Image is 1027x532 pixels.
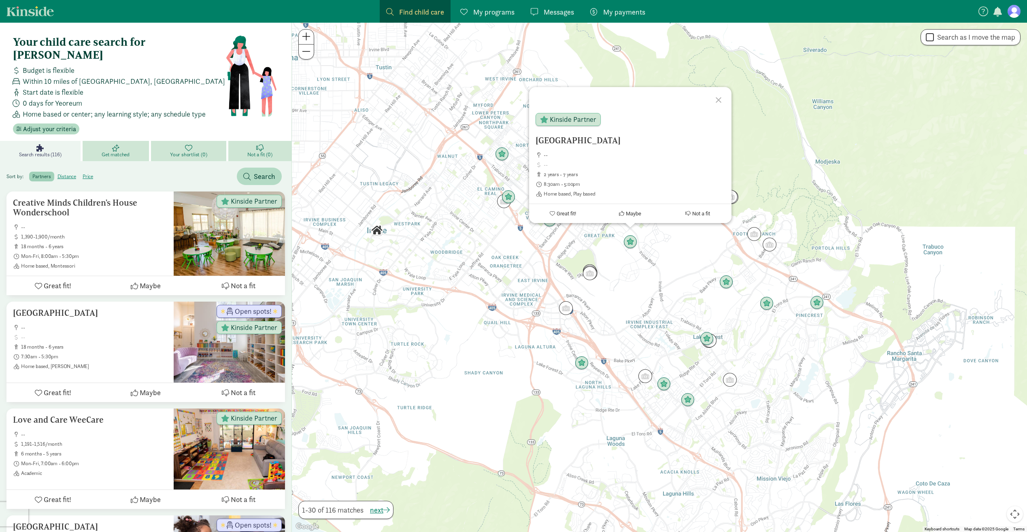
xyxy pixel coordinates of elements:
span: Your shortlist (0) [170,151,207,158]
h5: Creative Minds Children's House Wonderschool [13,198,167,217]
label: distance [54,172,79,181]
button: Map camera controls [1007,506,1023,522]
button: next [370,504,390,515]
span: Mon-Fri, 8:00am - 5:30pm [21,253,167,260]
span: Sort by: [6,173,28,180]
span: Kinside Partner [231,415,277,422]
span: -- [21,324,167,331]
button: Not a fit [192,383,285,402]
span: Great fit! [44,280,71,291]
button: Great fit! [6,490,99,509]
h5: [GEOGRAPHIC_DATA] [13,522,167,532]
span: Home based or center; any learning style; any schedule type [23,109,206,119]
div: Click to see details [678,390,698,410]
a: Open this area in Google Maps (opens a new window) [294,521,321,532]
div: Click to see details [697,329,717,349]
h4: Your child care search for [PERSON_NAME] [13,36,225,62]
span: Kinside Partner [550,116,596,123]
button: Maybe [99,383,192,402]
span: -- [21,224,167,230]
span: Budget is flexible [23,65,74,76]
span: Start date is flexible [23,87,83,98]
div: Click to see details [367,220,387,240]
span: 0 days for Yeoreum [23,98,82,109]
span: Not a fit (0) [247,151,272,158]
a: Your shortlist (0) [151,141,228,161]
div: Click to see details [757,294,777,314]
button: Search [237,168,282,185]
button: Great fit! [6,276,99,295]
div: Click to see details [807,293,827,313]
div: Click to see details [498,187,519,207]
span: Search [254,171,275,182]
span: 1,390-1,900/month [21,234,167,240]
span: Within 10 miles of [GEOGRAPHIC_DATA], [GEOGRAPHIC_DATA] [23,76,225,87]
button: Maybe [99,276,192,295]
a: Get matched [83,141,151,161]
span: 8:30am - 5:00pm [544,181,725,187]
div: Click to see details [635,366,655,386]
span: Maybe [140,494,161,505]
span: My programs [473,6,515,17]
span: Great fit! [44,387,71,398]
div: Click to see details [556,298,576,318]
h5: [GEOGRAPHIC_DATA] [536,136,725,145]
div: Click to see details [572,353,592,373]
span: Kinside Partner [231,324,277,331]
span: Not a fit [231,280,255,291]
span: Home based, Play based [544,191,725,197]
span: My payments [603,6,645,17]
button: Not a fit [192,490,285,509]
span: 2 years - 7 years [544,171,725,178]
span: Open spots! [235,521,272,529]
span: Great fit! [44,494,71,505]
div: Click to see details [580,261,600,281]
button: Maybe [99,490,192,509]
div: Click to see details [654,374,674,394]
span: 18 months - 6 years [21,344,167,350]
span: Adjust your criteria [23,124,76,134]
span: Map data ©2025 Google [964,527,1008,531]
button: Adjust your criteria [13,123,79,135]
span: Great fit! [557,211,576,217]
span: Maybe [140,280,161,291]
span: Search results (116) [19,151,61,158]
div: Click to see details [744,224,764,244]
label: partners [29,172,54,181]
a: Terms (opens in new tab) [1013,527,1025,531]
span: 1,191-1,516/month [21,441,167,447]
span: 7:30am - 5:30pm [21,353,167,360]
span: Academic [21,470,167,477]
button: Not a fit [192,276,285,295]
span: Open spots! [235,308,272,315]
span: -- [544,152,725,158]
span: Find child care [399,6,444,17]
span: -- [21,431,167,438]
label: Search as I move the map [934,32,1015,42]
span: 1-30 of 116 matches [302,504,364,515]
button: Not a fit [664,204,731,223]
div: Click to see details [580,262,600,283]
button: Maybe [597,204,664,223]
a: Not a fit (0) [228,141,291,161]
span: Maybe [140,387,161,398]
span: 6 months - 5 years [21,451,167,457]
div: Click to see details [492,144,512,164]
span: Messages [544,6,574,17]
span: Maybe [626,211,641,217]
div: Click to see details [580,263,600,283]
div: Click to see details [620,232,640,252]
label: price [79,172,96,181]
a: Kinside [6,6,54,16]
span: Not a fit [231,494,255,505]
div: Click to see details [494,191,514,211]
div: Click to see details [716,272,736,292]
span: Home based, Montessori [21,263,167,269]
span: Kinside Partner [231,198,277,205]
h5: [GEOGRAPHIC_DATA] [13,308,167,318]
span: Not a fit [692,211,710,217]
img: Google [294,521,321,532]
button: Keyboard shortcuts [925,526,959,532]
span: Mon-Fri, 7:00am - 6:00pm [21,460,167,467]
